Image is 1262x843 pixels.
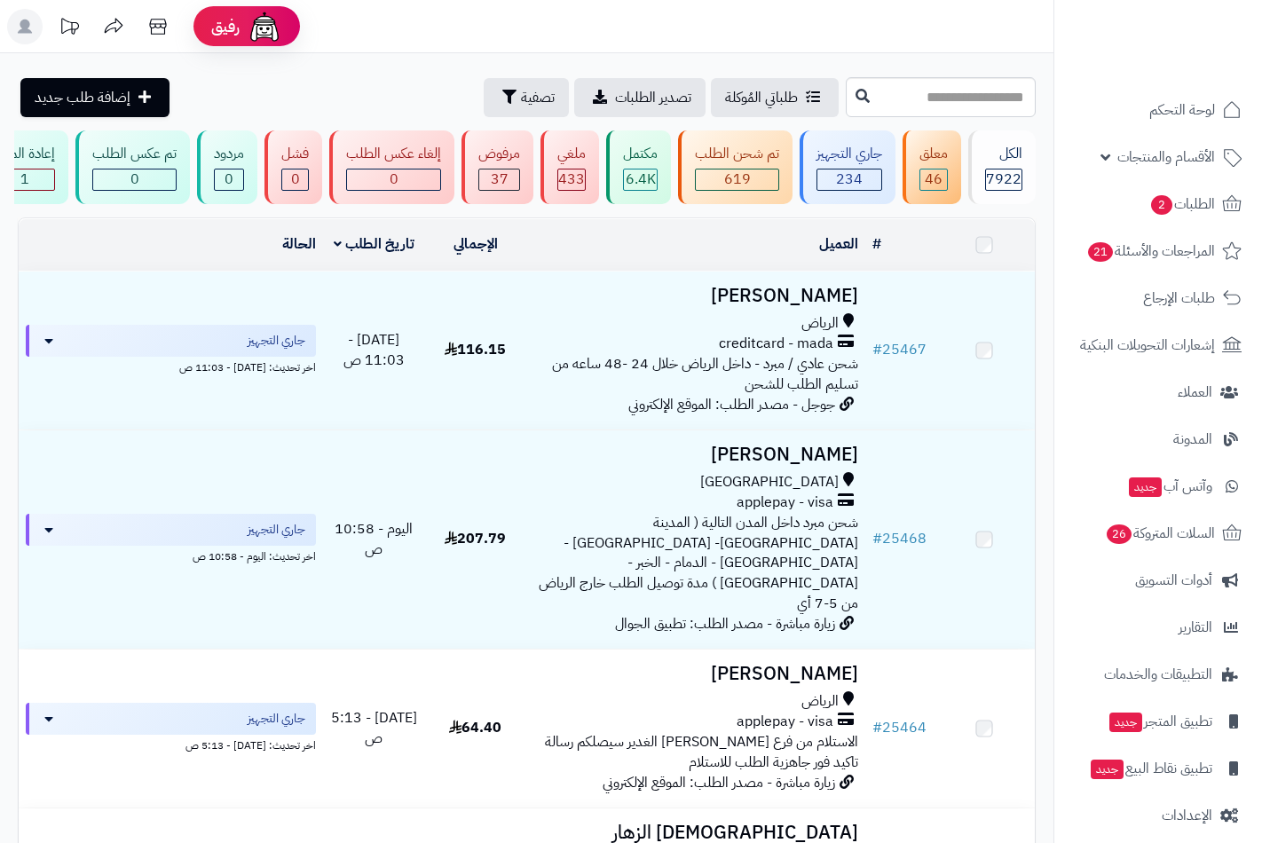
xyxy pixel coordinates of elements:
div: مردود [214,144,244,164]
a: ملغي 433 [537,130,603,204]
a: تصدير الطلبات [574,78,706,117]
span: الأقسام والمنتجات [1117,145,1215,169]
a: لوحة التحكم [1065,89,1251,131]
span: المدونة [1173,427,1212,452]
div: 433 [558,169,585,190]
div: تم عكس الطلب [92,144,177,164]
div: اخر تحديث: [DATE] - 11:03 ص [26,357,316,375]
span: # [872,528,882,549]
div: اخر تحديث: اليوم - 10:58 ص [26,546,316,564]
span: 619 [724,169,751,190]
div: مكتمل [623,144,658,164]
span: 0 [291,169,300,190]
span: زيارة مباشرة - مصدر الطلب: تطبيق الجوال [615,613,835,634]
div: 234 [817,169,881,190]
a: تاريخ الطلب [334,233,414,255]
span: 21 [1087,241,1115,263]
span: # [872,717,882,738]
span: رفيق [211,16,240,37]
div: اخر تحديث: [DATE] - 5:13 ص [26,735,316,753]
span: أدوات التسويق [1135,568,1212,593]
div: تم شحن الطلب [695,144,779,164]
span: [GEOGRAPHIC_DATA] [700,472,839,492]
img: ai-face.png [247,9,282,44]
span: جديد [1109,713,1142,732]
a: #25467 [872,339,927,360]
span: المراجعات والأسئلة [1086,239,1215,264]
div: ملغي [557,144,586,164]
a: إلغاء عكس الطلب 0 [326,130,458,204]
span: العملاء [1178,380,1212,405]
div: جاري التجهيز [816,144,882,164]
span: 37 [491,169,509,190]
span: [DATE] - 5:13 ص [331,707,417,749]
a: مردود 0 [193,130,261,204]
span: applepay - visa [737,492,833,513]
a: فشل 0 [261,130,326,204]
a: وآتس آبجديد [1065,465,1251,508]
span: 64.40 [449,717,501,738]
h3: [PERSON_NAME] [533,664,857,684]
span: تطبيق نقاط البيع [1089,756,1212,781]
h3: [DEMOGRAPHIC_DATA] الزهار [533,823,857,843]
a: جاري التجهيز 234 [796,130,899,204]
span: 116.15 [445,339,506,360]
div: الكل [985,144,1022,164]
span: الطلبات [1149,192,1215,217]
a: إشعارات التحويلات البنكية [1065,324,1251,366]
span: إشعارات التحويلات البنكية [1080,333,1215,358]
a: الحالة [282,233,316,255]
span: الإعدادات [1162,803,1212,828]
span: # [872,339,882,360]
span: creditcard - mada [719,334,833,354]
span: 6.4K [626,169,656,190]
div: 0 [347,169,440,190]
a: تم عكس الطلب 0 [72,130,193,204]
span: إضافة طلب جديد [35,87,130,108]
div: 37 [479,169,519,190]
span: شحن عادي / مبرد - داخل الرياض خلال 24 -48 ساعه من تسليم الطلب للشحن [552,353,858,395]
span: جديد [1091,760,1124,779]
div: 619 [696,169,778,190]
h3: [PERSON_NAME] [533,445,857,465]
a: تطبيق المتجرجديد [1065,700,1251,743]
a: معلق 46 [899,130,965,204]
a: التقارير [1065,606,1251,649]
div: 0 [282,169,308,190]
span: applepay - visa [737,712,833,732]
div: 0 [215,169,243,190]
a: تطبيق نقاط البيعجديد [1065,747,1251,790]
span: زيارة مباشرة - مصدر الطلب: الموقع الإلكتروني [603,772,835,793]
a: التطبيقات والخدمات [1065,653,1251,696]
div: مرفوض [478,144,520,164]
a: العملاء [1065,371,1251,414]
a: المراجعات والأسئلة21 [1065,230,1251,272]
h3: [PERSON_NAME] [533,286,857,306]
span: اليوم - 10:58 ص [335,518,413,560]
a: مرفوض 37 [458,130,537,204]
span: جديد [1129,477,1162,497]
span: لوحة التحكم [1149,98,1215,122]
a: الكل7922 [965,130,1039,204]
span: جاري التجهيز [248,710,305,728]
img: logo-2.png [1141,16,1245,53]
span: جاري التجهيز [248,332,305,350]
a: إضافة طلب جديد [20,78,170,117]
a: السلات المتروكة26 [1065,512,1251,555]
a: أدوات التسويق [1065,559,1251,602]
button: تصفية [484,78,569,117]
span: 0 [390,169,398,190]
a: تم شحن الطلب 619 [674,130,796,204]
span: الاستلام من فرع [PERSON_NAME] الغدير سيصلكم رسالة تاكيد فور جاهزية الطلب للاستلام [545,731,858,773]
span: 26 [1106,524,1133,545]
span: التطبيقات والخدمات [1104,662,1212,687]
a: # [872,233,881,255]
a: #25468 [872,528,927,549]
span: جوجل - مصدر الطلب: الموقع الإلكتروني [628,394,835,415]
a: العميل [819,233,858,255]
a: #25464 [872,717,927,738]
div: معلق [919,144,948,164]
span: 7922 [986,169,1021,190]
span: طلباتي المُوكلة [725,87,798,108]
span: طلبات الإرجاع [1143,286,1215,311]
